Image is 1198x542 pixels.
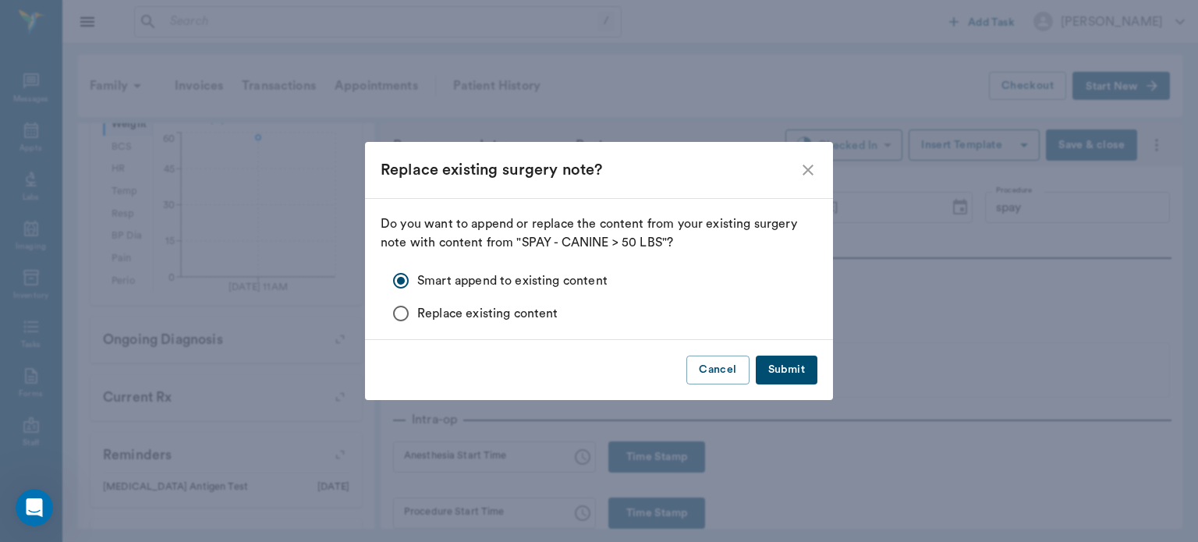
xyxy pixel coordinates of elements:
div: Replace existing surgery note? [381,158,799,182]
button: Cancel [686,356,749,384]
button: close [799,161,817,179]
iframe: Intercom live chat [16,489,53,526]
span: Smart append to existing content [417,271,608,290]
div: option [393,264,817,330]
button: Submit [756,356,817,384]
span: Replace existing content [417,304,558,323]
div: Do you want to append or replace the content from your existing surgery note with content from "S... [381,214,817,330]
